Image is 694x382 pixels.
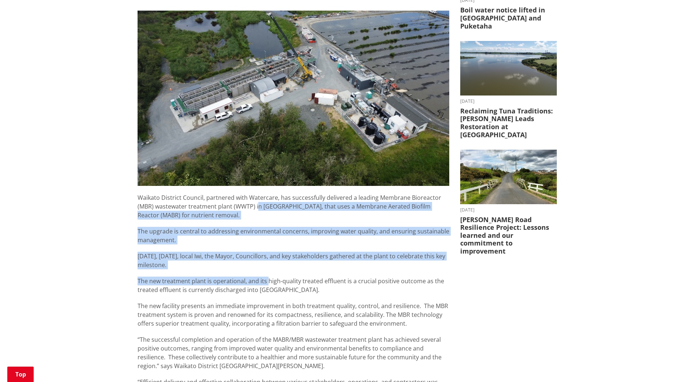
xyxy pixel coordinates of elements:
[460,107,557,139] h3: Reclaiming Tuna Traditions: [PERSON_NAME] Leads Restoration at [GEOGRAPHIC_DATA]
[138,227,449,244] p: The upgrade is central to addressing environmental concerns, improving water quality, and ensurin...
[460,6,557,30] h3: Boil water notice lifted in [GEOGRAPHIC_DATA] and Puketaha
[138,252,449,269] p: [DATE], [DATE], local Iwi, the Mayor, Councillors, and key stakeholders gathered at the plant to ...
[460,41,557,139] a: [DATE] Reclaiming Tuna Traditions: [PERSON_NAME] Leads Restoration at [GEOGRAPHIC_DATA]
[138,193,449,220] p: Waikato District Council, partnered with Watercare, has successfully delivered a leading Membrane...
[460,216,557,255] h3: [PERSON_NAME] Road Resilience Project: Lessons learned and our commitment to improvement
[660,351,687,378] iframe: Messenger Launcher
[460,150,557,255] a: [DATE] [PERSON_NAME] Road Resilience Project: Lessons learned and our commitment to improvement
[138,277,449,294] p: The new treatment plant is operational, and its high-quality treated effluent is a crucial positi...
[460,208,557,212] time: [DATE]
[460,99,557,104] time: [DATE]
[460,150,557,204] img: PR-21222 Huia Road Relience Munro Road Bridge
[138,335,449,370] p: “The successful completion and operation of the MABR/MBR wastewater treatment plant has achieved ...
[138,11,449,186] img: DJI_0619
[7,367,34,382] a: Top
[460,41,557,95] img: Waahi Lake
[138,302,449,328] p: The new facility presents an immediate improvement in both treatment quality, control, and resili...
